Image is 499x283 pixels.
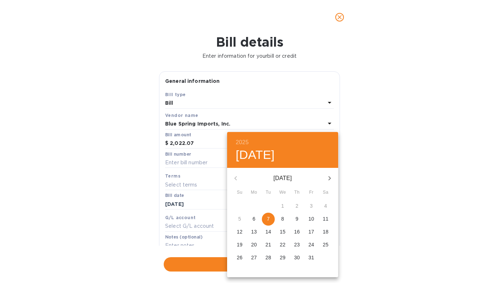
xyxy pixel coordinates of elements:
[233,189,246,196] span: Su
[233,239,246,251] button: 19
[236,147,275,162] button: [DATE]
[323,241,328,248] p: 25
[291,251,303,264] button: 30
[265,228,271,235] p: 14
[280,241,286,248] p: 22
[251,254,257,261] p: 27
[319,226,332,239] button: 18
[291,226,303,239] button: 16
[276,226,289,239] button: 15
[319,213,332,226] button: 11
[237,228,243,235] p: 12
[251,241,257,248] p: 20
[262,226,275,239] button: 14
[251,228,257,235] p: 13
[280,254,286,261] p: 29
[305,213,318,226] button: 10
[237,254,243,261] p: 26
[319,189,332,196] span: Sa
[291,189,303,196] span: Th
[248,251,260,264] button: 27
[294,241,300,248] p: 23
[248,213,260,226] button: 6
[236,137,249,147] button: 2025
[253,215,255,222] p: 6
[294,228,300,235] p: 16
[276,189,289,196] span: We
[291,213,303,226] button: 9
[296,215,298,222] p: 9
[294,254,300,261] p: 30
[305,251,318,264] button: 31
[262,251,275,264] button: 28
[281,215,284,222] p: 8
[305,226,318,239] button: 17
[308,254,314,261] p: 31
[276,251,289,264] button: 29
[280,228,286,235] p: 15
[233,226,246,239] button: 12
[248,226,260,239] button: 13
[323,215,328,222] p: 11
[276,239,289,251] button: 22
[323,228,328,235] p: 18
[305,239,318,251] button: 24
[262,213,275,226] button: 7
[262,189,275,196] span: Tu
[276,213,289,226] button: 8
[265,254,271,261] p: 28
[265,241,271,248] p: 21
[233,251,246,264] button: 26
[308,228,314,235] p: 17
[305,189,318,196] span: Fr
[248,239,260,251] button: 20
[267,215,270,222] p: 7
[244,174,321,183] p: [DATE]
[308,215,314,222] p: 10
[237,241,243,248] p: 19
[319,239,332,251] button: 25
[248,189,260,196] span: Mo
[262,239,275,251] button: 21
[308,241,314,248] p: 24
[291,239,303,251] button: 23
